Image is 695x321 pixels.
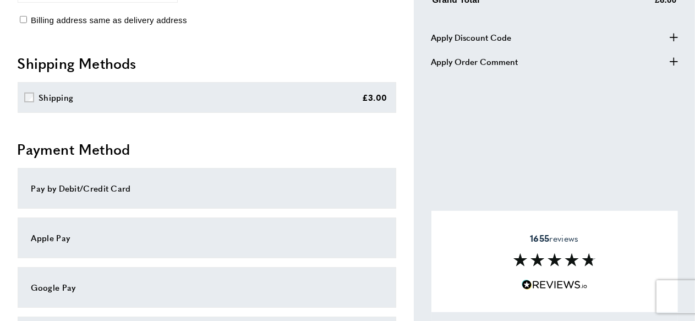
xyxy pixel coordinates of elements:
[20,16,27,23] input: Billing address same as delivery address
[362,91,387,104] div: £3.00
[530,233,578,244] span: reviews
[431,31,512,44] span: Apply Discount Code
[18,139,396,159] h2: Payment Method
[31,15,187,25] span: Billing address same as delivery address
[18,53,396,73] h2: Shipping Methods
[31,281,382,294] div: Google Pay
[431,55,518,68] span: Apply Order Comment
[31,182,382,195] div: Pay by Debit/Credit Card
[530,232,549,244] strong: 1655
[513,253,596,266] img: Reviews section
[31,231,382,244] div: Apple Pay
[39,91,73,104] div: Shipping
[522,280,588,290] img: Reviews.io 5 stars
